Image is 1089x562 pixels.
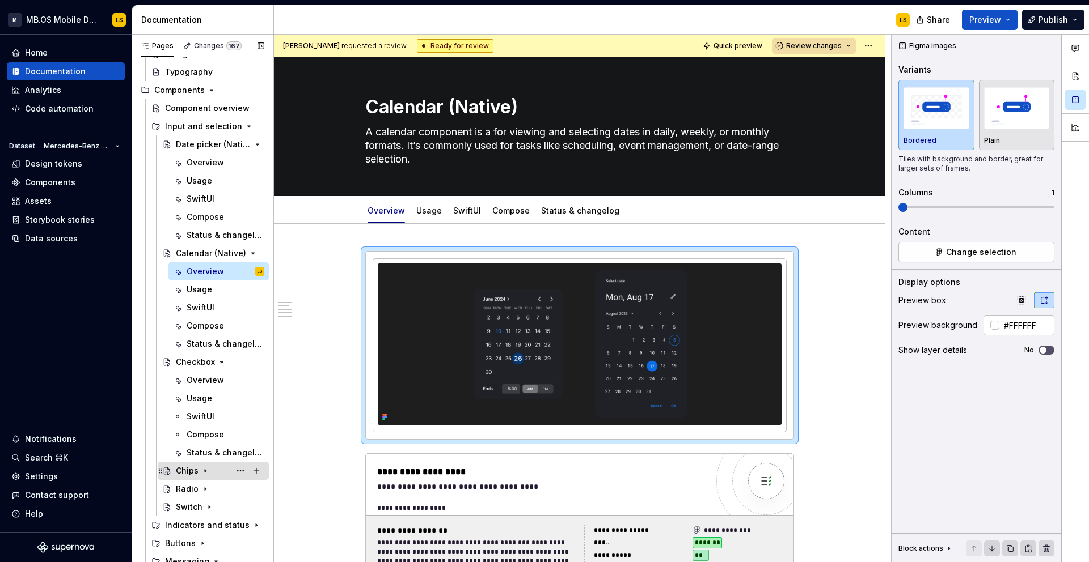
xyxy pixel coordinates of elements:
[492,206,530,215] a: Compose
[187,393,212,404] div: Usage
[168,335,269,353] a: Status & changelog
[158,244,269,262] a: Calendar (Native)
[7,229,125,248] a: Data sources
[187,284,212,295] div: Usage
[168,172,269,190] a: Usage
[39,138,125,154] button: Mercedes-Benz 2.0
[25,471,58,482] div: Settings
[900,15,907,24] div: LS
[7,173,125,191] a: Components
[910,10,957,30] button: Share
[898,242,1054,262] button: Change selection
[26,14,99,25] div: MB.OS Mobile Design System
[7,211,125,229] a: Storybook stories
[363,198,410,222] div: Overview
[7,62,125,80] a: Documentation
[7,192,125,210] a: Assets
[168,371,269,389] a: Overview
[984,87,1050,129] img: placeholder
[226,41,242,50] span: 167
[165,538,196,549] div: Buttons
[168,262,269,280] a: OverviewLS
[187,320,224,331] div: Compose
[187,193,214,205] div: SwiftUI
[904,87,969,129] img: placeholder
[898,295,946,306] div: Preview box
[1039,14,1068,25] span: Publish
[187,429,224,440] div: Compose
[158,353,269,371] a: Checkbox
[699,38,767,54] button: Quick preview
[116,15,123,24] div: LS
[927,14,950,25] span: Share
[165,121,242,132] div: Input and selection
[25,233,78,244] div: Data sources
[147,534,269,552] div: Buttons
[187,211,224,223] div: Compose
[168,226,269,244] a: Status & changelog
[363,93,792,121] textarea: Calendar (Native)
[898,187,933,198] div: Columns
[187,157,224,168] div: Overview
[7,505,125,523] button: Help
[898,344,967,356] div: Show layer details
[25,47,48,58] div: Home
[283,41,340,50] span: [PERSON_NAME]
[187,229,262,241] div: Status & changelog
[168,389,269,407] a: Usage
[168,154,269,172] a: Overview
[7,430,125,448] button: Notifications
[541,206,619,215] a: Status & changelog
[412,198,446,222] div: Usage
[898,226,930,237] div: Content
[187,338,262,350] div: Status & changelog
[904,136,936,145] p: Bordered
[37,542,94,553] a: Supernova Logo
[7,44,125,62] a: Home
[772,38,856,54] button: Review changes
[158,480,269,498] a: Radio
[168,425,269,444] a: Compose
[165,66,213,78] div: Typography
[168,190,269,208] a: SwiftUI
[44,142,111,151] span: Mercedes-Benz 2.0
[7,81,125,99] a: Analytics
[154,84,205,96] div: Components
[168,280,269,299] a: Usage
[898,80,974,150] button: placeholderBordered
[1024,346,1034,355] label: No
[136,81,269,99] div: Components
[416,206,442,215] a: Usage
[141,14,269,25] div: Documentation
[25,489,89,501] div: Contact support
[999,315,1054,335] input: Auto
[176,465,199,476] div: Chips
[187,266,224,277] div: Overview
[25,177,75,188] div: Components
[283,41,408,50] span: requested a review.
[1052,188,1054,197] p: 1
[962,10,1018,30] button: Preview
[25,433,77,445] div: Notifications
[158,462,269,480] a: Chips
[25,103,94,114] div: Code automation
[537,198,624,222] div: Status & changelog
[417,39,493,53] div: Ready for review
[1022,10,1084,30] button: Publish
[168,317,269,335] a: Compose
[147,117,269,135] div: Input and selection
[187,175,212,186] div: Usage
[898,320,977,331] div: Preview background
[25,508,43,520] div: Help
[165,520,250,531] div: Indicators and status
[25,452,68,463] div: Search ⌘K
[194,41,242,50] div: Changes
[168,407,269,425] a: SwiftUI
[7,467,125,486] a: Settings
[7,449,125,467] button: Search ⌘K
[176,483,199,495] div: Radio
[168,299,269,317] a: SwiftUI
[25,66,86,77] div: Documentation
[984,136,1000,145] p: Plain
[168,208,269,226] a: Compose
